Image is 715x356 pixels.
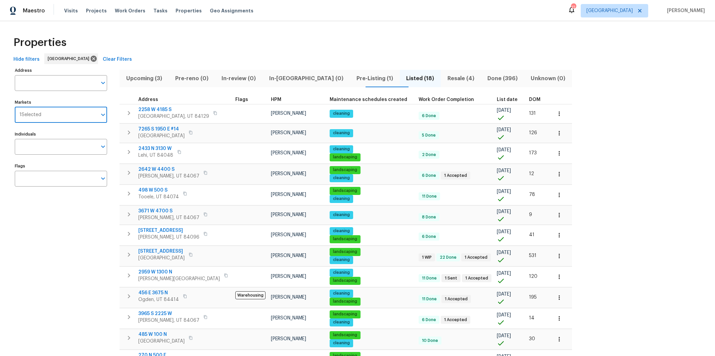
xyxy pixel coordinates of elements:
label: Individuals [15,132,107,136]
span: landscaping [330,299,360,304]
span: [PERSON_NAME] [271,337,306,341]
span: cleaning [330,257,352,263]
span: [PERSON_NAME][GEOGRAPHIC_DATA] [138,275,220,282]
span: In-review (0) [219,74,258,83]
span: [PERSON_NAME] [271,151,306,155]
span: 1 Accepted [463,275,491,281]
span: landscaping [330,236,360,242]
span: [DATE] [497,313,511,317]
span: 131 [529,111,536,116]
span: cleaning [330,111,352,116]
span: [DATE] [497,334,511,338]
span: 485 W 100 N [138,331,185,338]
span: Listed (18) [404,74,437,83]
span: 531 [529,253,536,258]
label: Markets [15,100,107,104]
span: [DATE] [497,292,511,297]
span: 126 [529,131,537,135]
span: Properties [13,39,66,46]
span: cleaning [330,270,352,275]
span: Properties [176,7,202,14]
span: Tasks [153,8,168,13]
span: cleaning [330,340,352,346]
span: Projects [86,7,107,14]
span: 41 [529,233,534,237]
span: Flags [235,97,248,102]
span: Maestro [23,7,45,14]
span: 3965 S 2225 W [138,310,199,317]
span: 1 Sent [442,275,460,281]
span: cleaning [330,228,352,234]
span: 1 Accepted [441,317,470,323]
span: 9 [529,212,532,217]
span: 6 Done [419,173,439,179]
span: 8 Done [419,214,439,220]
span: [PERSON_NAME] [271,111,306,116]
span: [PERSON_NAME], UT 84067 [138,173,199,180]
span: Upcoming (3) [124,74,164,83]
span: [DATE] [497,250,511,255]
button: Open [98,78,108,88]
span: cleaning [330,175,352,181]
span: Address [138,97,158,102]
span: 195 [529,295,537,300]
span: Pre-Listing (1) [354,74,395,83]
button: Open [98,142,108,151]
span: 498 W 500 S [138,187,179,194]
span: [GEOGRAPHIC_DATA] [48,55,92,62]
span: HPM [271,97,281,102]
span: 2959 W 1300 N [138,269,220,275]
span: cleaning [330,212,352,218]
span: landscaping [330,154,360,160]
span: 11 Done [419,194,439,199]
span: Clear Filters [103,55,132,64]
span: Tooele, UT 84074 [138,194,179,200]
span: 22 Done [437,255,459,260]
span: 5 Done [419,133,438,138]
span: 1 WIP [419,255,434,260]
span: [STREET_ADDRESS] [138,227,199,234]
span: [DATE] [497,230,511,234]
span: [PERSON_NAME] [271,192,306,197]
span: [DATE] [497,128,511,132]
span: [GEOGRAPHIC_DATA] [138,133,185,139]
span: cleaning [330,319,352,325]
span: Visits [64,7,78,14]
span: 6 Done [419,234,439,240]
div: [GEOGRAPHIC_DATA] [44,53,98,64]
span: [PERSON_NAME] [271,212,306,217]
span: Work Order Completion [419,97,474,102]
button: Hide filters [11,53,42,66]
span: DOM [529,97,540,102]
span: 120 [529,274,537,279]
span: 11 Done [419,296,439,302]
span: [DATE] [497,209,511,214]
span: 456 E 3675 N [138,290,179,296]
span: 2433 N 3130 W [138,145,173,152]
span: landscaping [330,278,360,284]
span: landscaping [330,167,360,173]
span: 1 Accepted [441,173,470,179]
button: Open [98,174,108,183]
span: [PERSON_NAME] [664,7,705,14]
span: List date [497,97,518,102]
span: 10 Done [419,338,441,344]
span: [PERSON_NAME] [271,316,306,320]
span: [PERSON_NAME] [271,253,306,258]
span: 173 [529,151,537,155]
span: Work Orders [115,7,145,14]
span: cleaning [330,146,352,152]
span: Warehousing [235,291,266,299]
span: 2642 W 4400 S [138,166,199,173]
span: 12 [529,171,534,176]
span: Ogden, UT 84414 [138,296,179,303]
span: [DATE] [497,148,511,152]
span: landscaping [330,332,360,338]
span: landscaping [330,188,360,194]
span: 7265 S 1950 E #14 [138,126,185,133]
span: [GEOGRAPHIC_DATA] [138,338,185,345]
span: 1 Accepted [462,255,490,260]
span: Hide filters [13,55,40,64]
span: [GEOGRAPHIC_DATA] [586,7,633,14]
span: [DATE] [497,108,511,113]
